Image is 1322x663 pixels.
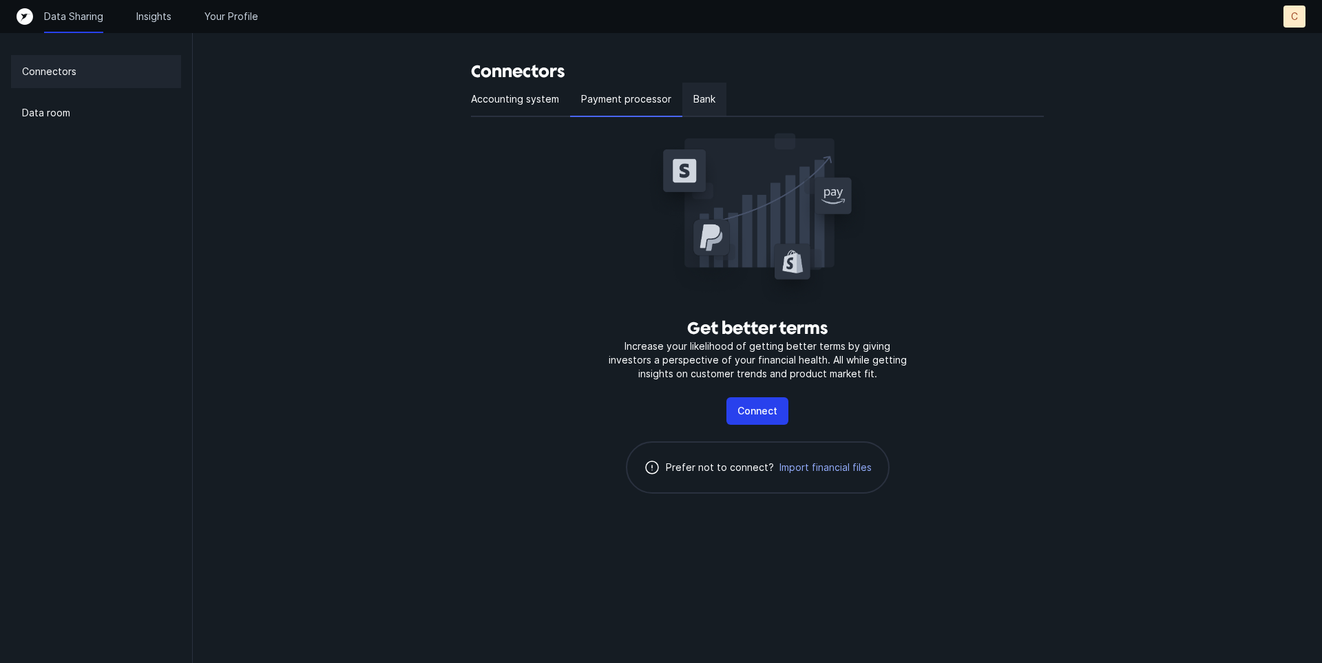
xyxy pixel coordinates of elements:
a: Your Profile [204,10,258,23]
button: Connect [726,397,788,425]
p: Connect [737,403,777,419]
span: Import financial files [779,461,872,474]
p: C [1291,10,1298,23]
button: C [1283,6,1305,28]
p: Bank [693,91,715,107]
h3: Connectors [471,61,1044,83]
p: Prefer not to connect? [666,459,774,476]
a: Insights [136,10,171,23]
a: Data Sharing [44,10,103,23]
p: Connectors [22,63,76,80]
a: Data room [11,96,181,129]
p: Accounting system [471,91,559,107]
p: Payment processor [581,91,671,107]
p: Increase your likelihood of getting better terms by giving investors a perspective of your financ... [603,339,912,381]
h3: Get better terms [687,317,828,339]
p: Data room [22,105,70,121]
img: Get better terms [647,128,868,306]
a: Connectors [11,55,181,88]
